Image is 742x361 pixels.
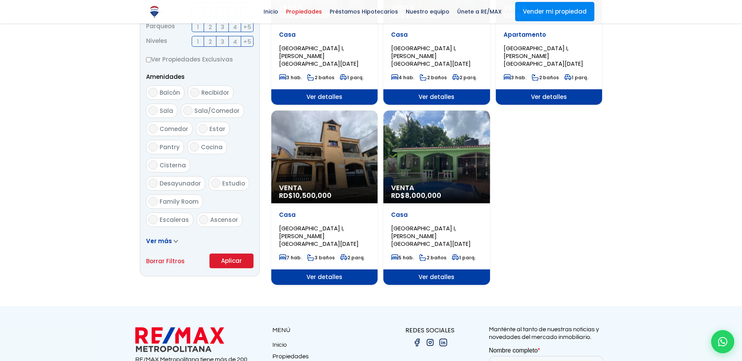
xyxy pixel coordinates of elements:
input: Sala/Comedor [183,106,192,115]
span: RD$ [391,191,441,200]
span: Niveles [146,36,167,47]
span: +5 [243,37,251,46]
span: Balcón [160,89,180,97]
input: Ver Propiedades Exclusivas [146,57,151,62]
img: linkedin.png [439,338,448,347]
p: Casa [391,31,482,39]
input: Cisterna [148,160,158,170]
span: Parqueos [146,21,175,32]
span: 2 baños [419,254,446,261]
span: Pantry [160,143,180,151]
span: Préstamos Hipotecarios [326,6,402,17]
span: Recibidor [201,89,229,97]
input: Pantry [148,142,158,152]
span: Family Room [160,198,199,206]
span: Venta [391,184,482,192]
a: Venta RD$10,500,000 Casa [GEOGRAPHIC_DATA] I, [PERSON_NAME][GEOGRAPHIC_DATA][DATE] 7 hab. 3 baños... [271,111,378,285]
span: Nuestro equipo [402,6,453,17]
input: Family Room [148,197,158,206]
p: Casa [391,211,482,219]
span: +5 [243,22,251,32]
span: 5 hab. [391,254,414,261]
a: Vender mi propiedad [515,2,594,21]
input: Sala [148,106,158,115]
span: 1 parq. [340,74,364,81]
span: 3 hab. [504,74,526,81]
span: 1 parq. [452,254,476,261]
span: 3 [221,37,224,46]
p: Casa [279,31,370,39]
span: 1 parq. [564,74,588,81]
span: [GEOGRAPHIC_DATA] I, [PERSON_NAME][GEOGRAPHIC_DATA][DATE] [391,44,471,68]
p: MENÚ [272,325,371,335]
span: 3 [221,22,224,32]
input: Cocina [190,142,199,152]
span: [GEOGRAPHIC_DATA] I, [PERSON_NAME][GEOGRAPHIC_DATA][DATE] [279,224,359,248]
p: Casa [279,211,370,219]
span: 2 baños [532,74,559,81]
p: REDES SOCIALES [371,325,489,335]
span: Ver detalles [271,89,378,105]
span: [GEOGRAPHIC_DATA] I, [PERSON_NAME][GEOGRAPHIC_DATA][DATE] [391,224,471,248]
img: Logo de REMAX [148,5,161,19]
span: Ascensor [210,216,238,224]
input: Recibidor [190,88,199,97]
span: [GEOGRAPHIC_DATA] I, [PERSON_NAME][GEOGRAPHIC_DATA][DATE] [504,44,583,68]
input: Balcón [148,88,158,97]
span: 2 baños [307,74,334,81]
span: 2 parq. [340,254,365,261]
span: Sala [160,107,173,115]
input: Estar [198,124,208,133]
span: 4 hab. [391,74,414,81]
input: Escaleras [148,215,158,224]
img: instagram.png [425,338,435,347]
input: Comedor [148,124,158,133]
span: 2 [209,37,212,46]
span: Estar [209,125,225,133]
span: Comedor [160,125,188,133]
span: Ver detalles [383,89,490,105]
a: Inicio [272,341,371,352]
span: Estudio [222,179,245,187]
input: Desayunador [148,179,158,188]
span: 2 baños [420,74,447,81]
img: remax metropolitana logo [135,325,224,354]
span: 2 [209,22,212,32]
span: 4 [233,22,237,32]
a: Ver más [146,237,178,245]
input: Ascensor [199,215,208,224]
span: 1 [197,22,199,32]
span: Cocina [201,143,223,151]
span: [GEOGRAPHIC_DATA] I, [PERSON_NAME][GEOGRAPHIC_DATA][DATE] [279,44,359,68]
img: facebook.png [412,338,422,347]
span: Ver detalles [383,269,490,285]
span: 3 hab. [279,74,302,81]
span: 8,000,000 [405,191,441,200]
span: 10,500,000 [293,191,332,200]
input: Estudio [211,179,220,188]
span: Ver más [146,237,172,245]
span: 3 baños [307,254,335,261]
p: Manténte al tanto de nuestras noticias y novedades del mercado inmobiliario. [489,325,607,341]
span: 7 hab. [279,254,302,261]
button: Aplicar [209,254,254,268]
span: Cisterna [160,161,186,169]
span: Desayunador [160,179,201,187]
span: 1 [197,37,199,46]
span: Ver detalles [271,269,378,285]
span: Inicio [260,6,282,17]
label: Ver Propiedades Exclusivas [146,54,254,64]
span: Venta [279,184,370,192]
span: 4 [233,37,237,46]
span: Ver detalles [496,89,602,105]
span: RD$ [279,191,332,200]
span: Escaleras [160,216,189,224]
a: Venta RD$8,000,000 Casa [GEOGRAPHIC_DATA] I, [PERSON_NAME][GEOGRAPHIC_DATA][DATE] 5 hab. 2 baños ... [383,111,490,285]
span: Únete a RE/MAX [453,6,505,17]
p: Apartamento [504,31,594,39]
span: Propiedades [282,6,326,17]
span: 2 parq. [452,74,477,81]
span: Sala/Comedor [194,107,240,115]
a: Borrar Filtros [146,256,185,266]
p: Amenidades [146,72,254,82]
